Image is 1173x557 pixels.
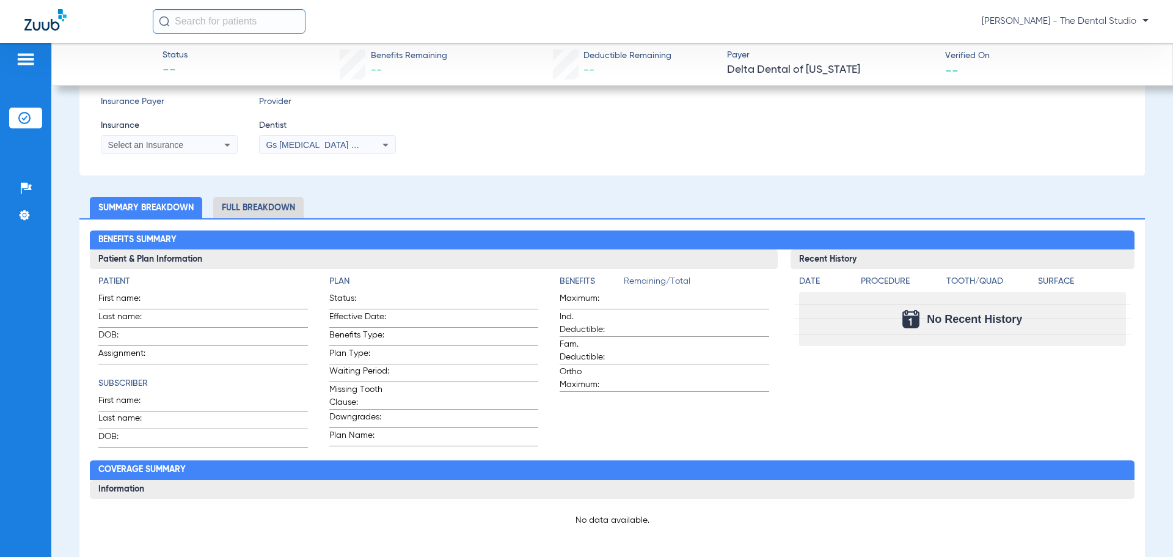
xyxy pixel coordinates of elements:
span: DOB: [98,430,158,447]
app-breakdown-title: Benefits [560,275,624,292]
span: Payer [727,49,935,62]
h3: Recent History [791,249,1135,269]
span: Dentist [259,119,396,132]
app-breakdown-title: Procedure [861,275,942,292]
span: -- [583,65,594,76]
span: Maximum: [560,292,619,309]
span: Plan Type: [329,347,389,364]
span: Downgrades: [329,411,389,427]
span: First name: [98,394,158,411]
h4: Benefits [560,275,624,288]
span: Status [163,49,188,62]
span: Delta Dental of [US_STATE] [727,62,935,78]
span: First name: [98,292,158,309]
span: Waiting Period: [329,365,389,382]
span: Ortho Maximum: [560,366,619,391]
img: Zuub Logo [24,9,67,31]
li: Full Breakdown [213,197,304,218]
span: Last name: [98,412,158,429]
h3: Patient & Plan Information [90,249,777,269]
span: -- [163,62,188,79]
h4: Subscriber [98,377,307,390]
app-breakdown-title: Date [799,275,850,292]
span: -- [371,65,382,76]
iframe: Chat Widget [899,65,1173,557]
h4: Procedure [861,275,942,288]
span: Benefits Remaining [371,50,447,62]
span: Benefits Type: [329,329,389,345]
span: -- [945,64,959,76]
span: Deductible Remaining [583,50,671,62]
span: Ind. Deductible: [560,311,619,336]
img: Search Icon [159,16,170,27]
img: hamburger-icon [16,52,35,67]
span: Effective Date: [329,311,389,327]
span: DOB: [98,329,158,345]
h3: Information [90,480,1134,500]
span: Last name: [98,311,158,327]
input: Search for patients [153,9,305,34]
span: Insurance Payer [101,95,238,108]
span: Plan Name: [329,429,389,446]
span: Fam. Deductible: [560,338,619,364]
span: Select an Insurance [108,140,183,150]
span: Assignment: [98,347,158,364]
span: Insurance [101,119,238,132]
h4: Patient [98,275,307,288]
span: Remaining/Total [624,275,769,292]
h2: Coverage Summary [90,460,1134,480]
span: Missing Tooth Clause: [329,383,389,409]
li: Summary Breakdown [90,197,202,218]
h2: Benefits Summary [90,231,1134,250]
h4: Plan [329,275,538,288]
span: Provider [259,95,396,108]
span: [PERSON_NAME] - The Dental Studio [982,15,1149,28]
p: No data available. [98,514,1125,526]
span: Status: [329,292,389,309]
span: Gs [MEDICAL_DATA] Pllc 1972170603 [266,140,414,150]
span: Verified On [945,50,1153,62]
h4: Date [799,275,850,288]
